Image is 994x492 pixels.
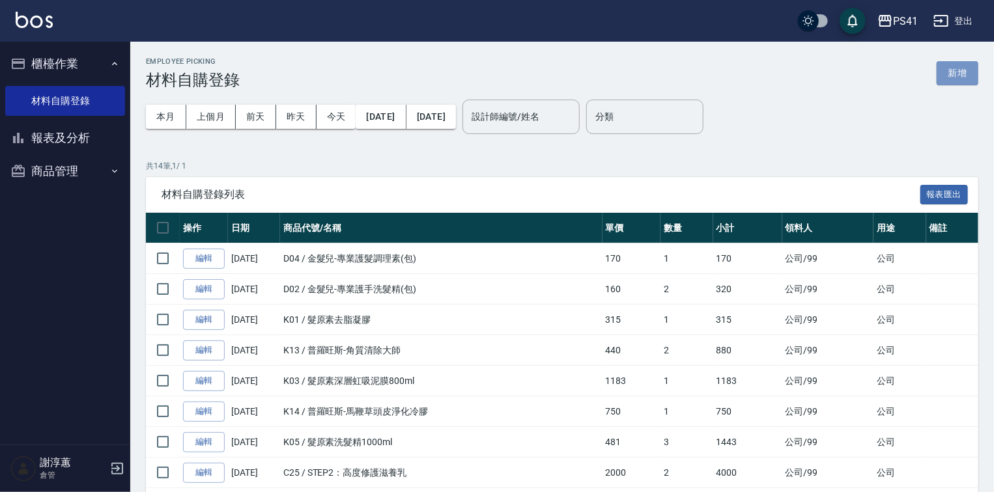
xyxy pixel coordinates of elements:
td: 公司 [873,427,926,458]
img: Logo [16,12,53,28]
button: 昨天 [276,105,317,129]
a: 編輯 [183,432,225,452]
td: 2 [660,274,713,305]
a: 報表匯出 [920,187,969,200]
button: 登出 [928,9,978,33]
td: [DATE] [228,243,280,274]
td: 公司 [873,335,926,366]
a: 材料自購登錄 [5,86,125,116]
td: 2 [660,335,713,366]
img: Person [10,456,36,482]
td: [DATE] [228,274,280,305]
td: [DATE] [228,427,280,458]
td: 公司 [873,366,926,396]
th: 單價 [603,213,660,243]
td: 4000 [713,458,782,488]
button: 報表及分析 [5,121,125,155]
td: C25 / STEP2：高度修護滋養乳 [280,458,603,488]
button: 前天 [236,105,276,129]
a: 編輯 [183,249,225,269]
th: 操作 [180,213,228,243]
td: 315 [603,305,660,335]
a: 編輯 [183,463,225,483]
button: 商品管理 [5,154,125,188]
td: 1 [660,305,713,335]
a: 新增 [937,66,978,79]
td: [DATE] [228,458,280,488]
a: 編輯 [183,310,225,330]
td: 160 [603,274,660,305]
th: 備註 [926,213,979,243]
td: [DATE] [228,366,280,396]
td: K01 / 髮原素去脂凝膠 [280,305,603,335]
th: 商品代號/名稱 [280,213,603,243]
td: 440 [603,335,660,366]
button: [DATE] [406,105,456,129]
button: [DATE] [356,105,406,129]
td: 170 [603,243,660,274]
button: PS41 [872,8,923,34]
td: 481 [603,427,660,458]
a: 編輯 [183,340,225,361]
button: 今天 [317,105,356,129]
td: 1443 [713,427,782,458]
td: 公司 [873,243,926,274]
td: 2000 [603,458,660,488]
td: K03 / 髮原素深層虹吸泥膜800ml [280,366,603,396]
td: 公司 /99 [782,458,873,488]
th: 日期 [228,213,280,243]
h2: Employee Picking [146,57,240,66]
td: D02 / 金髮兒-專業護手洗髮精(包) [280,274,603,305]
th: 數量 [660,213,713,243]
a: 編輯 [183,279,225,299]
td: 880 [713,335,782,366]
h5: 謝淳蕙 [40,456,106,469]
td: K05 / 髮原素洗髮精1000ml [280,427,603,458]
td: 750 [603,396,660,427]
td: 2 [660,458,713,488]
a: 編輯 [183,371,225,391]
td: 公司 /99 [782,396,873,427]
td: 170 [713,243,782,274]
td: K13 / 普羅旺斯-角質清除大師 [280,335,603,366]
td: 公司 /99 [782,243,873,274]
td: 公司 [873,274,926,305]
th: 領料人 [782,213,873,243]
div: PS41 [893,13,918,29]
button: 櫃檯作業 [5,47,125,81]
button: 報表匯出 [920,185,969,205]
td: [DATE] [228,396,280,427]
button: 上個月 [186,105,236,129]
td: 公司 /99 [782,305,873,335]
td: 1183 [603,366,660,396]
td: 3 [660,427,713,458]
td: 公司 /99 [782,366,873,396]
td: D04 / 金髮兒-專業護髮調理素(包) [280,243,603,274]
td: 315 [713,305,782,335]
td: 750 [713,396,782,427]
td: [DATE] [228,335,280,366]
td: 公司 /99 [782,274,873,305]
td: 公司 [873,458,926,488]
button: 本月 [146,105,186,129]
p: 共 14 筆, 1 / 1 [146,160,978,172]
button: 新增 [937,61,978,85]
span: 材料自購登錄列表 [162,188,920,201]
th: 小計 [713,213,782,243]
h3: 材料自購登錄 [146,71,240,89]
button: save [840,8,866,34]
td: 1 [660,243,713,274]
td: 1 [660,396,713,427]
td: 1 [660,366,713,396]
p: 倉管 [40,469,106,481]
td: 公司 [873,396,926,427]
td: [DATE] [228,305,280,335]
td: 公司 [873,305,926,335]
td: 公司 /99 [782,427,873,458]
th: 用途 [873,213,926,243]
td: 1183 [713,366,782,396]
a: 編輯 [183,402,225,422]
td: 320 [713,274,782,305]
td: K14 / 普羅旺斯-馬鞭草頭皮淨化冷膠 [280,396,603,427]
td: 公司 /99 [782,335,873,366]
